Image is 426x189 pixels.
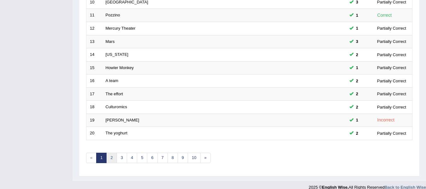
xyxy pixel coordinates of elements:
span: You can still take this question [353,25,361,32]
span: You can still take this question [353,130,361,137]
a: 1 [96,153,107,163]
div: Partially Correct [375,38,409,45]
a: The yoghurt [106,131,127,135]
a: Mars [106,39,115,44]
a: 8 [167,153,178,163]
span: You can still take this question [353,91,361,97]
a: Howler Monkey [106,65,134,70]
div: Partially Correct [375,91,409,97]
div: Incorrect [375,116,397,124]
span: You can still take this question [353,78,361,84]
span: « [86,153,96,163]
a: Pozzino [106,13,120,17]
td: 12 [86,22,102,35]
a: 3 [117,153,127,163]
a: A team [106,78,118,83]
span: You can still take this question [353,12,361,19]
div: Partially Correct [375,51,409,58]
td: 14 [86,48,102,62]
td: 18 [86,101,102,114]
a: 6 [147,153,157,163]
div: Partially Correct [375,78,409,84]
td: 20 [86,127,102,140]
a: [US_STATE] [106,52,128,57]
span: You can still take this question [353,64,361,71]
a: [PERSON_NAME] [106,118,139,122]
a: 10 [188,153,200,163]
a: Mercury Theater [106,26,136,31]
span: You can still take this question [353,117,361,123]
td: 13 [86,35,102,48]
span: You can still take this question [353,38,361,45]
div: Partially Correct [375,104,409,110]
a: 9 [178,153,188,163]
div: Partially Correct [375,25,409,32]
td: 11 [86,9,102,22]
div: Partially Correct [375,130,409,137]
a: 2 [106,153,117,163]
a: The effort [106,92,123,96]
td: 16 [86,74,102,88]
a: » [200,153,211,163]
span: You can still take this question [353,51,361,58]
a: Culturomics [106,104,127,109]
div: Partially Correct [375,64,409,71]
div: Correct [375,12,394,19]
td: 15 [86,61,102,74]
a: 7 [157,153,168,163]
td: 17 [86,87,102,101]
span: You can still take this question [353,104,361,110]
a: 5 [137,153,147,163]
a: 4 [127,153,137,163]
td: 19 [86,114,102,127]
